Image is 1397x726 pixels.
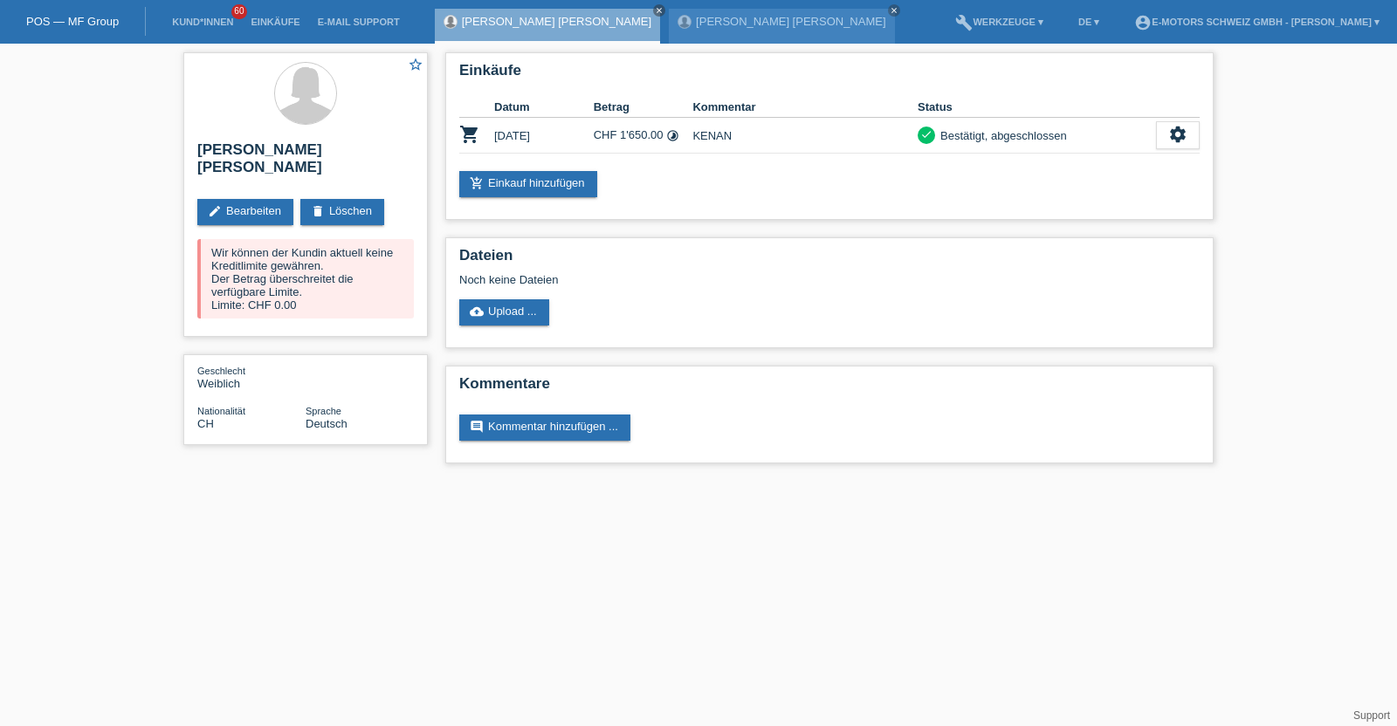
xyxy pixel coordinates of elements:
[470,305,484,318] i: cloud_upload
[197,417,214,430] span: Schweiz
[594,118,693,154] td: CHF 1'650.00
[1070,17,1108,27] a: DE ▾
[306,406,341,416] span: Sprache
[459,273,993,286] div: Noch keine Dateien
[197,364,306,390] div: Weiblich
[696,15,885,28] a: [PERSON_NAME] [PERSON_NAME]
[494,97,594,118] th: Datum
[1134,14,1152,31] i: account_circle
[311,204,325,218] i: delete
[653,4,665,17] a: close
[655,6,664,15] i: close
[163,17,242,27] a: Kund*innen
[459,62,1200,88] h2: Einkäufe
[918,97,1156,118] th: Status
[470,176,484,190] i: add_shopping_cart
[594,97,693,118] th: Betrag
[459,247,1200,273] h2: Dateien
[306,417,348,430] span: Deutsch
[459,171,597,197] a: add_shopping_cartEinkauf hinzufügen
[459,299,549,325] a: cloud_uploadUpload ...
[920,128,932,140] i: check
[955,14,973,31] i: build
[888,4,900,17] a: close
[1353,709,1390,722] a: Support
[408,57,423,72] i: star_border
[197,366,245,376] span: Geschlecht
[459,375,1200,401] h2: Kommentare
[946,17,1052,27] a: buildWerkzeuge ▾
[462,15,651,28] a: [PERSON_NAME] [PERSON_NAME]
[935,127,1067,145] div: Bestätigt, abgeschlossen
[1125,17,1388,27] a: account_circleE-Motors Schweiz GmbH - [PERSON_NAME] ▾
[692,97,918,118] th: Kommentar
[459,414,630,441] a: commentKommentar hinzufügen ...
[242,17,308,27] a: Einkäufe
[1168,125,1187,144] i: settings
[494,118,594,154] td: [DATE]
[231,4,247,19] span: 60
[692,118,918,154] td: KENAN
[197,239,414,318] div: Wir können der Kundin aktuell keine Kreditlimite gewähren. Der Betrag überschreitet die verfügbar...
[309,17,409,27] a: E-Mail Support
[208,204,222,218] i: edit
[197,406,245,416] span: Nationalität
[26,15,119,28] a: POS — MF Group
[470,420,484,434] i: comment
[459,124,480,145] i: POSP00028163
[300,199,384,225] a: deleteLöschen
[197,141,414,185] h2: [PERSON_NAME] [PERSON_NAME]
[197,199,293,225] a: editBearbeiten
[666,129,679,142] i: Fixe Raten (24 Raten)
[408,57,423,75] a: star_border
[890,6,898,15] i: close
